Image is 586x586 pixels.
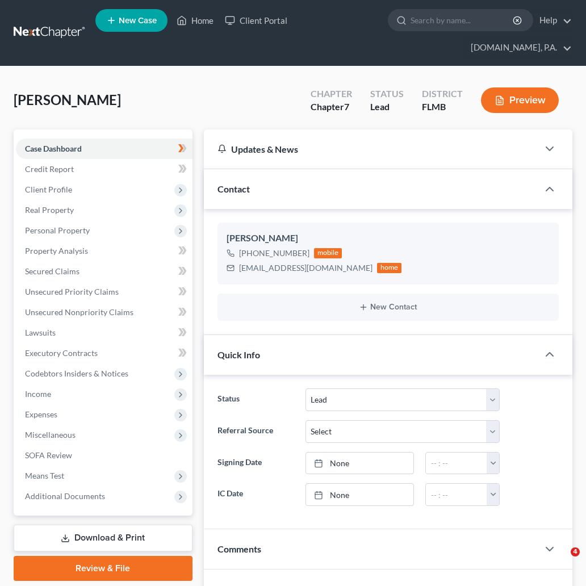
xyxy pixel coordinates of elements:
div: mobile [314,248,342,258]
span: 4 [571,547,580,556]
div: Chapter [311,101,352,114]
input: -- : -- [426,453,487,474]
a: None [306,453,413,474]
span: Credit Report [25,164,74,174]
span: Codebtors Insiders & Notices [25,369,128,378]
label: Status [212,388,300,411]
div: Status [370,87,404,101]
span: Executory Contracts [25,348,98,358]
span: Secured Claims [25,266,79,276]
span: Expenses [25,409,57,419]
span: SOFA Review [25,450,72,460]
div: FLMB [422,101,463,114]
a: Unsecured Nonpriority Claims [16,302,192,323]
a: Client Portal [219,10,293,31]
span: Unsecured Nonpriority Claims [25,307,133,317]
label: IC Date [212,483,300,506]
a: Help [534,10,572,31]
span: Real Property [25,205,74,215]
button: Preview [481,87,559,113]
input: Search by name... [411,10,514,31]
span: 7 [344,101,349,112]
a: Credit Report [16,159,192,179]
span: Property Analysis [25,246,88,256]
span: Client Profile [25,185,72,194]
a: Lawsuits [16,323,192,343]
span: Unsecured Priority Claims [25,287,119,296]
a: [DOMAIN_NAME], P.A. [465,37,572,58]
div: District [422,87,463,101]
span: Case Dashboard [25,144,82,153]
div: Updates & News [217,143,525,155]
a: Executory Contracts [16,343,192,363]
a: Secured Claims [16,261,192,282]
span: Means Test [25,471,64,480]
input: -- : -- [426,484,487,505]
label: Signing Date [212,452,300,475]
div: Chapter [311,87,352,101]
iframe: Intercom live chat [547,547,575,575]
a: Case Dashboard [16,139,192,159]
span: Personal Property [25,225,90,235]
span: Miscellaneous [25,430,76,439]
span: Income [25,389,51,399]
a: Review & File [14,556,192,581]
div: [PHONE_NUMBER] [239,248,309,259]
span: Contact [217,183,250,194]
button: New Contact [227,303,550,312]
span: New Case [119,16,157,25]
label: Referral Source [212,420,300,443]
a: Property Analysis [16,241,192,261]
span: Quick Info [217,349,260,360]
span: Additional Documents [25,491,105,501]
a: Home [171,10,219,31]
span: Comments [217,543,261,554]
a: None [306,484,413,505]
div: [EMAIL_ADDRESS][DOMAIN_NAME] [239,262,372,274]
span: [PERSON_NAME] [14,91,121,108]
a: Download & Print [14,525,192,551]
a: Unsecured Priority Claims [16,282,192,302]
div: home [377,263,402,273]
div: Lead [370,101,404,114]
a: SOFA Review [16,445,192,466]
span: Lawsuits [25,328,56,337]
div: [PERSON_NAME] [227,232,550,245]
